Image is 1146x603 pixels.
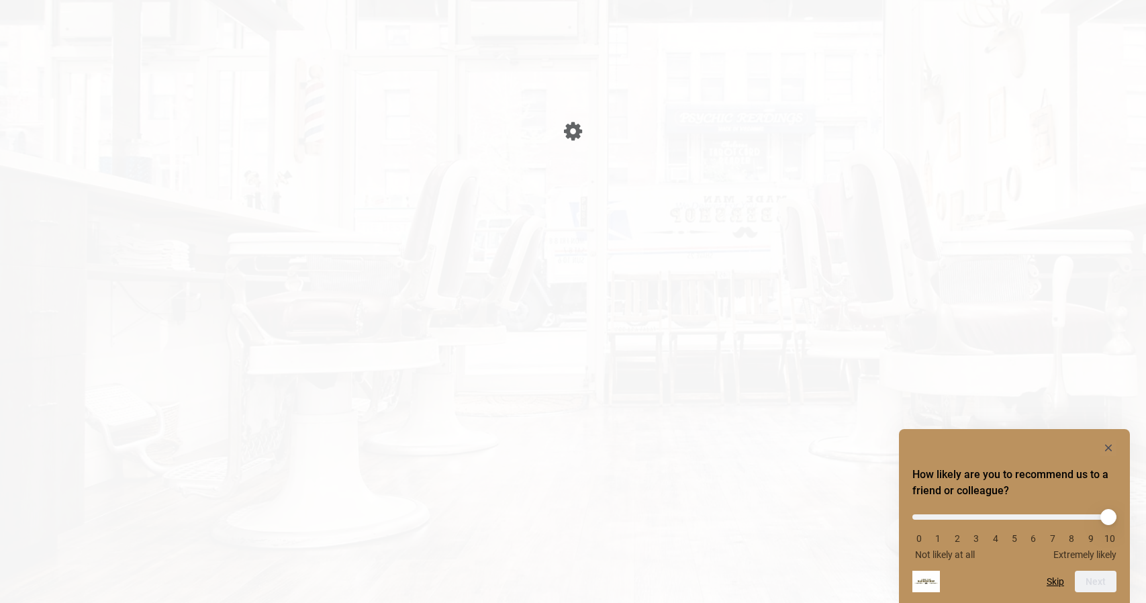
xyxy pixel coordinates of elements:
[989,533,1002,544] li: 4
[915,549,975,560] span: Not likely at all
[912,533,926,544] li: 0
[1103,533,1116,544] li: 10
[1046,533,1059,544] li: 7
[912,504,1116,560] div: How likely are you to recommend us to a friend or colleague? Select an option from 0 to 10, with ...
[912,440,1116,592] div: How likely are you to recommend us to a friend or colleague? Select an option from 0 to 10, with ...
[951,533,964,544] li: 2
[1100,440,1116,456] button: Hide survey
[1075,571,1116,592] button: Next question
[912,467,1116,499] h2: How likely are you to recommend us to a friend or colleague? Select an option from 0 to 10, with ...
[1047,576,1064,587] button: Skip
[1053,549,1116,560] span: Extremely likely
[969,533,983,544] li: 3
[1026,533,1040,544] li: 6
[1084,533,1098,544] li: 9
[1008,533,1021,544] li: 5
[1065,533,1078,544] li: 8
[931,533,945,544] li: 1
